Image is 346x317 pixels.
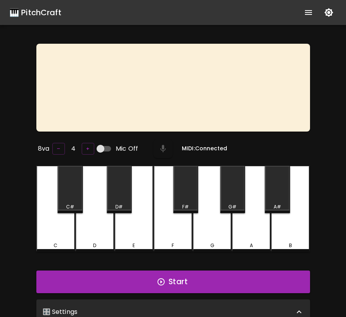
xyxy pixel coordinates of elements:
a: 🎹 PitchCraft [9,6,61,19]
div: E [133,242,135,249]
h6: MIDI: Connected [182,144,227,153]
button: + [82,143,94,155]
h6: 8va [38,143,49,154]
button: show more [299,3,318,22]
p: 🎛️ Settings [43,307,78,317]
div: D [93,242,96,249]
div: B [289,242,292,249]
div: C# [66,203,74,210]
div: F [172,242,174,249]
button: Start [36,271,310,293]
div: D# [115,203,123,210]
h6: 4 [71,143,75,154]
div: F# [182,203,189,210]
div: G# [228,203,237,210]
button: – [52,143,65,155]
span: Mic Off [116,144,138,153]
div: C [54,242,57,249]
div: A# [274,203,281,210]
div: A [250,242,253,249]
div: G [210,242,214,249]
